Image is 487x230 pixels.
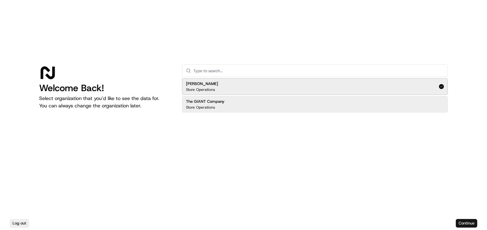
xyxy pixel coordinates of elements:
h2: [PERSON_NAME] [186,81,218,87]
div: Suggestions [182,77,448,114]
button: Continue [456,219,477,228]
p: Store Operations [186,87,215,92]
h1: Welcome Back! [39,83,172,94]
input: Type to search... [193,65,444,77]
p: Store Operations [186,105,215,110]
button: Log out [10,219,29,228]
h2: The GIANT Company [186,99,225,104]
p: Select organization that you’d like to see the data for. You can always change the organization l... [39,95,172,109]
